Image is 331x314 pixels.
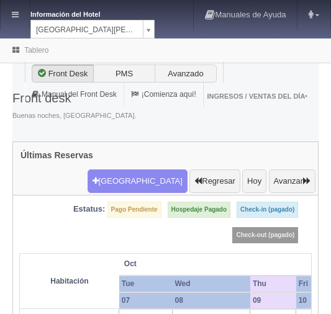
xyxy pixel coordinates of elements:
[237,202,298,218] label: Check-in (pagado)
[88,169,188,193] button: [GEOGRAPHIC_DATA]
[24,46,48,55] a: Tablero
[172,292,250,309] th: 08
[107,202,161,218] label: Pago Pendiente
[250,292,296,309] th: 09
[232,227,298,243] label: Check-out (pagado)
[189,169,240,193] button: Regresar
[119,292,173,309] th: 07
[50,277,88,285] strong: Habitación
[124,259,245,269] span: Oct
[124,83,203,107] a: ¡Comienza aquí!
[119,276,173,292] th: Tue
[20,151,93,160] h4: Últimas Reservas
[32,65,94,83] label: Front Desk
[242,169,266,193] button: Hoy
[12,91,137,105] h3: Front desk
[250,276,296,292] th: Thu
[269,169,315,193] button: Avanzar
[155,65,217,83] label: Avanzado
[30,20,155,38] a: [GEOGRAPHIC_DATA][PERSON_NAME]
[73,204,105,215] label: Estatus:
[12,111,137,121] span: Buenas noches, [GEOGRAPHIC_DATA].
[25,83,124,107] a: Manual del Front Desk
[93,65,155,83] label: PMS
[36,20,138,39] span: [GEOGRAPHIC_DATA][PERSON_NAME]
[207,92,307,100] span: Ingresos / Ventas del día
[168,202,230,218] label: Hospedaje Pagado
[172,276,250,292] th: Wed
[30,6,130,20] dt: Información del Hotel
